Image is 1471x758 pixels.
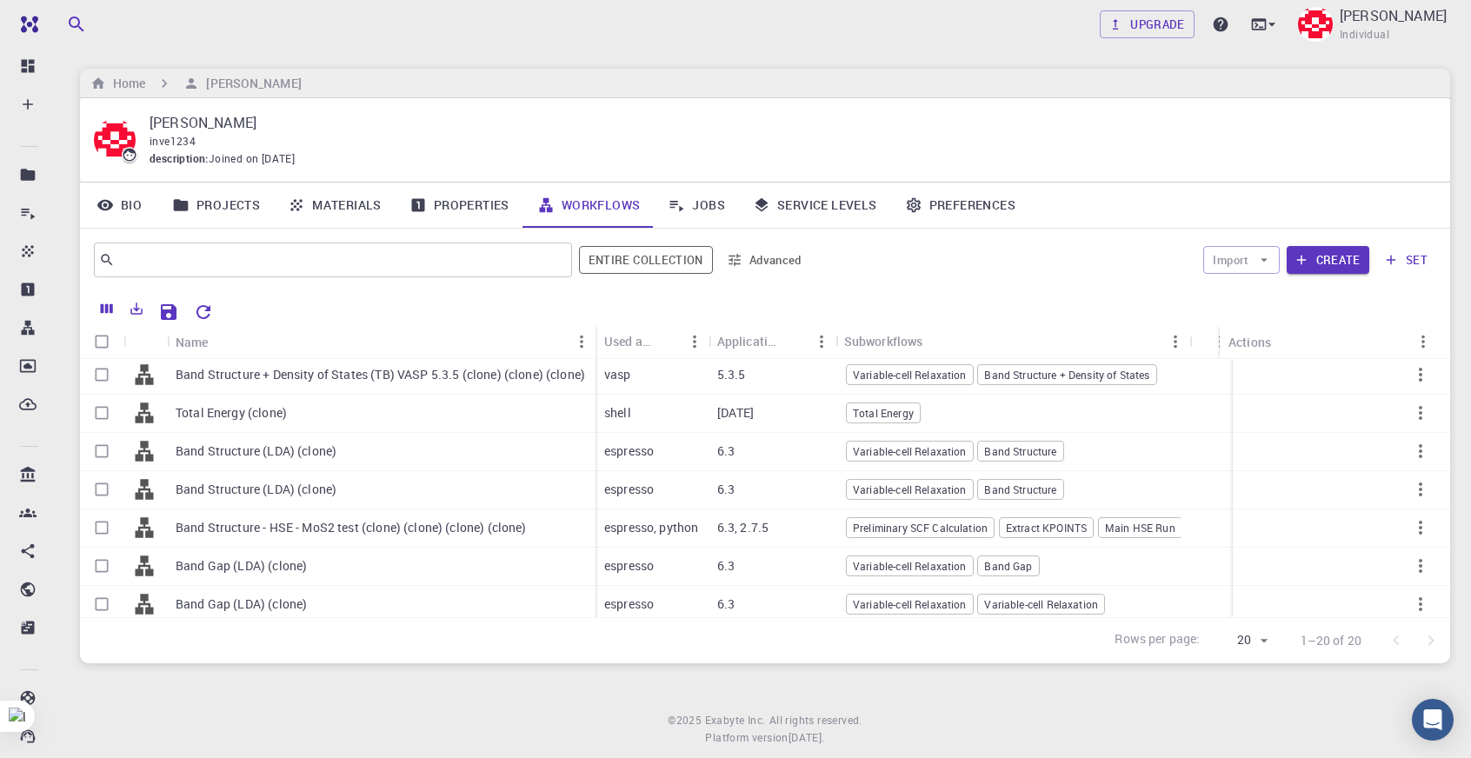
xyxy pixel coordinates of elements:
button: Sort [922,328,950,356]
span: Total Energy [847,406,920,421]
button: Export [122,295,151,322]
p: espresso, python [604,519,698,536]
span: Band Structure + Density of States [978,368,1155,382]
div: Subworkflows [844,324,923,358]
a: Exabyte Inc. [705,712,766,729]
p: 6.3 [717,481,735,498]
span: Preliminary SCF Calculation [847,521,994,535]
button: Sort [780,328,808,356]
nav: breadcrumb [87,74,305,93]
p: 6.3 [717,595,735,613]
button: Menu [1207,328,1235,356]
img: logo [14,16,38,33]
a: Jobs [654,183,739,228]
span: © 2025 [668,712,704,729]
span: Main HSE Run [1099,521,1181,535]
p: Total Energy (clone) [176,404,287,422]
button: Reset Explorer Settings [186,295,221,329]
button: Columns [92,295,122,322]
button: Import [1203,246,1279,274]
span: [DATE] . [789,730,825,744]
span: Filter throughout whole library including sets (folders) [579,246,713,274]
button: Save Explorer Settings [151,295,186,329]
div: Used application [596,324,709,358]
div: Actions [1220,325,1437,359]
div: Application Version [717,324,780,358]
p: espresso [604,595,654,613]
p: espresso [604,557,654,575]
div: Name [167,325,596,359]
button: Entire collection [579,246,713,274]
span: Exabyte Inc. [705,713,766,727]
span: Variable-cell Relaxation [847,597,973,612]
p: 6.3, 2.7.5 [717,519,769,536]
button: Menu [1161,328,1189,356]
p: 1–20 of 20 [1301,632,1362,649]
h6: [PERSON_NAME] [199,74,301,93]
p: [PERSON_NAME] [1340,5,1447,26]
button: Sort [209,328,236,356]
div: Subworkflows [835,324,1189,358]
button: Create [1287,246,1369,274]
p: espresso [604,481,654,498]
button: Menu [681,328,709,356]
span: Variable-cell Relaxation [847,444,973,459]
p: 6.3 [717,442,735,460]
span: Individual [1340,26,1389,43]
p: espresso [604,442,654,460]
p: Band Gap (LDA) (clone) [176,557,307,575]
a: Properties [396,183,523,228]
p: Band Structure - HSE - MoS2 test (clone) (clone) (clone) (clone) [176,519,527,536]
a: Bio [80,183,158,228]
h6: Home [106,74,145,93]
p: Band Structure (LDA) (clone) [176,442,336,460]
span: Band Gap [978,559,1038,574]
p: [DATE] [717,404,755,422]
a: Projects [158,183,274,228]
div: Tags [1189,324,1235,358]
span: Variable-cell Relaxation [847,368,973,382]
div: 20 [1208,628,1273,653]
span: Extract KPOINTS [1000,521,1093,535]
span: inve1234 [150,134,196,148]
div: Name [176,325,209,359]
span: Variable-cell Relaxation [847,482,973,497]
span: Variable-cell Relaxation [847,559,973,574]
button: set [1376,246,1436,274]
button: Advanced [720,246,810,274]
p: vasp [604,366,631,383]
span: Joined on [DATE] [209,150,295,168]
a: Service Levels [739,183,891,228]
p: shell [604,404,631,422]
span: description : [150,150,209,168]
p: Band Gap (LDA) (clone) [176,595,307,613]
button: Menu [808,328,835,356]
p: Band Structure (LDA) (clone) [176,481,336,498]
a: Preferences [891,183,1029,228]
div: Used application [604,324,653,358]
button: Menu [1409,328,1437,356]
span: Band Structure [978,444,1062,459]
div: Application Version [709,324,835,358]
a: Workflows [523,183,655,228]
p: Rows per page: [1115,630,1200,650]
span: All rights reserved. [769,712,862,729]
p: [PERSON_NAME] [150,112,1422,133]
a: [DATE]. [789,729,825,747]
button: Menu [568,328,596,356]
a: Materials [274,183,396,228]
button: Sort [653,328,681,356]
div: Icon [123,325,167,359]
div: Open Intercom Messenger [1412,699,1454,741]
div: Actions [1228,325,1271,359]
img: Kaushal Konde [1298,7,1333,42]
p: 5.3.5 [717,366,746,383]
span: Platform version [705,729,788,747]
span: Band Structure [978,482,1062,497]
span: Support [35,12,97,28]
span: Variable-cell Relaxation [978,597,1104,612]
p: 6.3 [717,557,735,575]
p: Band Structure + Density of States (TB) VASP 5.3.5 (clone) (clone) (clone) [176,366,585,383]
a: Upgrade [1100,10,1195,38]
